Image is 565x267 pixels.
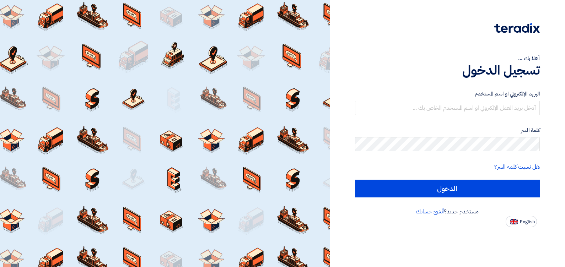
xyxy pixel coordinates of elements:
[506,216,537,227] button: English
[355,126,540,135] label: كلمة السر
[510,219,518,224] img: en-US.png
[520,219,535,224] span: English
[416,207,444,216] a: أنشئ حسابك
[355,207,540,216] div: مستخدم جديد؟
[355,54,540,62] div: أهلا بك ...
[355,180,540,197] input: الدخول
[355,62,540,78] h1: تسجيل الدخول
[355,101,540,115] input: أدخل بريد العمل الإلكتروني او اسم المستخدم الخاص بك ...
[494,163,540,171] a: هل نسيت كلمة السر؟
[355,90,540,98] label: البريد الإلكتروني او اسم المستخدم
[494,23,540,33] img: Teradix logo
